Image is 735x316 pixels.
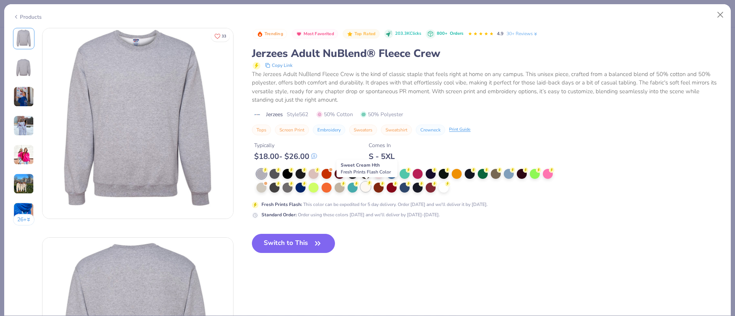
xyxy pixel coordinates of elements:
div: 800+ [437,31,463,37]
strong: Fresh Prints Flash : [261,201,302,207]
img: Back [15,58,33,77]
div: The Jerzees Adult NuBlend Fleece Crew is the kind of classic staple that feels right at home on a... [252,70,722,104]
span: Most Favorited [304,32,334,36]
img: Trending sort [257,31,263,37]
button: Switch to This [252,234,335,253]
button: Sweaters [349,125,377,135]
button: Screen Print [275,125,309,135]
img: User generated content [13,173,34,194]
div: Sweet Cream Hth [336,160,397,177]
strong: Standard Order : [261,212,297,218]
img: Top Rated sort [347,31,353,37]
button: Badge Button [253,29,287,39]
div: Print Guide [449,126,470,133]
img: User generated content [13,203,34,223]
span: 4.9 [497,31,503,37]
button: Tops [252,125,271,135]
div: This color can be expedited for 5 day delivery. Order [DATE] and we'll deliver it by [DATE]. [261,201,488,208]
button: Close [713,8,728,22]
span: 33 [222,34,226,38]
button: copy to clipboard [263,61,295,70]
div: 4.9 Stars [468,28,494,40]
img: User generated content [13,86,34,107]
img: Most Favorited sort [296,31,302,37]
div: Products [13,13,42,21]
img: brand logo [252,112,262,118]
div: S - 5XL [369,152,395,161]
div: $ 18.00 - $ 26.00 [254,152,317,161]
img: Front [15,29,33,48]
button: Crewneck [416,125,445,135]
button: 26+ [13,214,35,225]
span: Fresh Prints Flash Color [341,169,391,175]
div: Jerzees Adult NuBlend® Fleece Crew [252,46,722,61]
button: Badge Button [292,29,338,39]
button: Like [211,31,230,42]
div: Typically [254,141,317,149]
span: Jerzees [266,110,283,118]
span: Trending [265,32,283,36]
a: 30+ Reviews [506,30,538,37]
span: Top Rated [354,32,376,36]
span: 50% Cotton [317,110,353,118]
img: User generated content [13,115,34,136]
div: Comes In [369,141,395,149]
div: Order using these colors [DATE] and we'll deliver by [DATE]-[DATE]. [261,211,440,218]
span: Style 562 [287,110,308,118]
button: Badge Button [343,29,379,39]
button: Embroidery [313,125,345,135]
img: User generated content [13,144,34,165]
img: Front [42,28,233,219]
span: Orders [450,31,463,36]
button: Sweatshirt [381,125,412,135]
span: 203.3K Clicks [395,31,421,37]
span: 50% Polyester [361,110,403,118]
